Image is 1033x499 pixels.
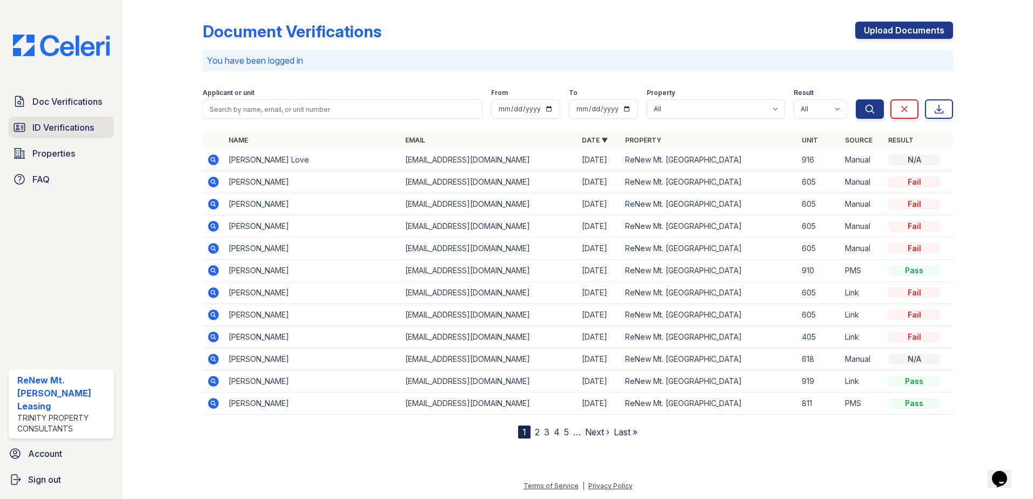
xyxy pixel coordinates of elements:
td: [EMAIL_ADDRESS][DOMAIN_NAME] [401,370,578,393]
td: [DATE] [578,304,621,326]
td: [PERSON_NAME] [224,393,401,415]
label: Property [647,89,675,97]
td: [DATE] [578,149,621,171]
td: 618 [797,348,841,370]
td: Manual [841,149,884,171]
td: Link [841,370,884,393]
div: N/A [888,154,940,165]
a: Email [405,136,425,144]
a: Property [625,136,661,144]
td: [DATE] [578,393,621,415]
td: [PERSON_NAME] [224,171,401,193]
td: ReNew Mt. [GEOGRAPHIC_DATA] [621,260,797,282]
label: Result [794,89,814,97]
td: [EMAIL_ADDRESS][DOMAIN_NAME] [401,348,578,370]
div: | [582,482,585,490]
td: 916 [797,149,841,171]
td: [DATE] [578,370,621,393]
td: ReNew Mt. [GEOGRAPHIC_DATA] [621,393,797,415]
a: Properties [9,143,114,164]
td: [DATE] [578,215,621,238]
a: FAQ [9,168,114,190]
input: Search by name, email, or unit number [203,99,482,119]
a: Account [4,443,118,464]
td: [PERSON_NAME] [224,193,401,215]
div: Fail [888,287,940,298]
a: Name [229,136,248,144]
td: ReNew Mt. [GEOGRAPHIC_DATA] [621,238,797,260]
td: [PERSON_NAME] [224,326,401,348]
div: Document Verifications [203,22,381,41]
td: Manual [841,215,884,238]
a: Date ▼ [582,136,608,144]
td: 605 [797,304,841,326]
td: Link [841,304,884,326]
td: ReNew Mt. [GEOGRAPHIC_DATA] [621,304,797,326]
td: [DATE] [578,260,621,282]
td: 605 [797,238,841,260]
td: [PERSON_NAME] [224,370,401,393]
td: Manual [841,171,884,193]
td: 919 [797,370,841,393]
button: Sign out [4,469,118,490]
span: ID Verifications [32,121,94,134]
label: From [491,89,508,97]
td: Link [841,282,884,304]
td: PMS [841,393,884,415]
td: [DATE] [578,282,621,304]
div: Fail [888,309,940,320]
td: [EMAIL_ADDRESS][DOMAIN_NAME] [401,304,578,326]
div: ReNew Mt. [PERSON_NAME] Leasing [17,374,110,413]
td: Manual [841,348,884,370]
td: [EMAIL_ADDRESS][DOMAIN_NAME] [401,149,578,171]
a: Last » [614,427,638,437]
td: [EMAIL_ADDRESS][DOMAIN_NAME] [401,193,578,215]
a: 2 [535,427,540,437]
img: CE_Logo_Blue-a8612792a0a2168367f1c8372b55b34899dd931a85d93a1a3d3e32e68fde9ad4.png [4,35,118,56]
a: Upload Documents [855,22,953,39]
a: Next › [585,427,609,437]
td: Link [841,326,884,348]
td: [DATE] [578,193,621,215]
a: 4 [554,427,560,437]
td: [EMAIL_ADDRESS][DOMAIN_NAME] [401,282,578,304]
span: Sign out [28,473,61,486]
td: [EMAIL_ADDRESS][DOMAIN_NAME] [401,171,578,193]
td: ReNew Mt. [GEOGRAPHIC_DATA] [621,348,797,370]
a: Terms of Service [524,482,579,490]
a: Doc Verifications [9,91,114,112]
label: Applicant or unit [203,89,254,97]
div: Pass [888,376,940,387]
td: ReNew Mt. [GEOGRAPHIC_DATA] [621,149,797,171]
td: ReNew Mt. [GEOGRAPHIC_DATA] [621,215,797,238]
td: [EMAIL_ADDRESS][DOMAIN_NAME] [401,260,578,282]
td: 910 [797,260,841,282]
div: Pass [888,398,940,409]
td: [EMAIL_ADDRESS][DOMAIN_NAME] [401,238,578,260]
td: ReNew Mt. [GEOGRAPHIC_DATA] [621,282,797,304]
a: 3 [544,427,549,437]
td: [DATE] [578,348,621,370]
td: [PERSON_NAME] [224,282,401,304]
td: [PERSON_NAME] Love [224,149,401,171]
td: 605 [797,215,841,238]
td: [PERSON_NAME] [224,215,401,238]
td: ReNew Mt. [GEOGRAPHIC_DATA] [621,370,797,393]
a: ID Verifications [9,117,114,138]
a: Source [845,136,873,144]
td: PMS [841,260,884,282]
div: Pass [888,265,940,276]
span: Account [28,447,62,460]
td: Manual [841,193,884,215]
iframe: chat widget [988,456,1022,488]
a: Result [888,136,914,144]
td: [EMAIL_ADDRESS][DOMAIN_NAME] [401,326,578,348]
td: [PERSON_NAME] [224,260,401,282]
div: N/A [888,354,940,365]
div: 1 [518,426,531,439]
td: [PERSON_NAME] [224,238,401,260]
td: [PERSON_NAME] [224,348,401,370]
span: Doc Verifications [32,95,102,108]
div: Fail [888,177,940,187]
td: ReNew Mt. [GEOGRAPHIC_DATA] [621,171,797,193]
